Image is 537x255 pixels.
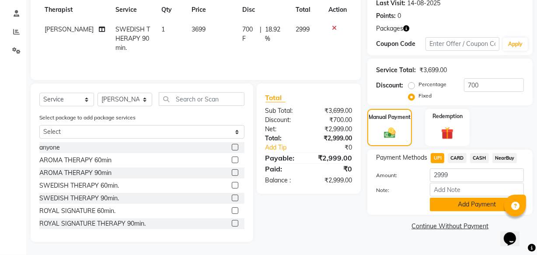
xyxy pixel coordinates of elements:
[431,153,444,163] span: UPI
[39,181,119,190] div: SWEDISH THERAPY 60min.
[259,143,317,152] a: Add Tip
[265,25,285,43] span: 18.92 %
[376,11,396,21] div: Points:
[309,164,359,174] div: ₹0
[437,126,457,141] img: _gift.svg
[115,25,150,52] span: SWEDISH THERAPY 90min.
[260,25,262,43] span: |
[39,168,112,178] div: AROMA THERAPY 90min
[369,222,531,231] a: Continue Without Payment
[259,125,309,134] div: Net:
[430,183,524,196] input: Add Note
[265,93,286,102] span: Total
[309,125,359,134] div: ₹2,999.00
[370,186,423,194] label: Note:
[425,37,499,51] input: Enter Offer / Coupon Code
[259,176,309,185] div: Balance :
[309,106,359,115] div: ₹3,699.00
[309,115,359,125] div: ₹700.00
[39,194,119,203] div: SWEDISH THERAPY 90min.
[419,66,447,75] div: ₹3,699.00
[259,106,309,115] div: Sub Total:
[317,143,359,152] div: ₹0
[503,38,528,51] button: Apply
[432,112,463,120] label: Redemption
[430,168,524,182] input: Amount
[259,153,309,163] div: Payable:
[309,153,359,163] div: ₹2,999.00
[376,24,403,33] span: Packages
[39,206,115,216] div: ROYAL SIGNATURE 60min.
[45,25,94,33] span: [PERSON_NAME]
[376,39,425,49] div: Coupon Code
[161,25,165,33] span: 1
[39,219,146,228] div: ROYAL SIGNATURE THERAPY 90min.
[192,25,206,33] span: 3699
[370,171,423,179] label: Amount:
[296,25,310,33] span: 2999
[369,113,411,121] label: Manual Payment
[39,156,112,165] div: AROMA THERAPY 60min
[259,115,309,125] div: Discount:
[418,92,432,100] label: Fixed
[376,66,416,75] div: Service Total:
[448,153,467,163] span: CARD
[39,143,60,152] div: anyone
[380,126,399,140] img: _cash.svg
[430,198,524,211] button: Add Payment
[500,220,528,246] iframe: chat widget
[492,153,517,163] span: NearBuy
[309,176,359,185] div: ₹2,999.00
[39,114,136,122] label: Select package to add package services
[376,81,403,90] div: Discount:
[259,164,309,174] div: Paid:
[398,11,401,21] div: 0
[259,134,309,143] div: Total:
[242,25,256,43] span: 700 F
[376,153,427,162] span: Payment Methods
[159,92,244,106] input: Search or Scan
[309,134,359,143] div: ₹2,999.00
[470,153,489,163] span: CASH
[418,80,446,88] label: Percentage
